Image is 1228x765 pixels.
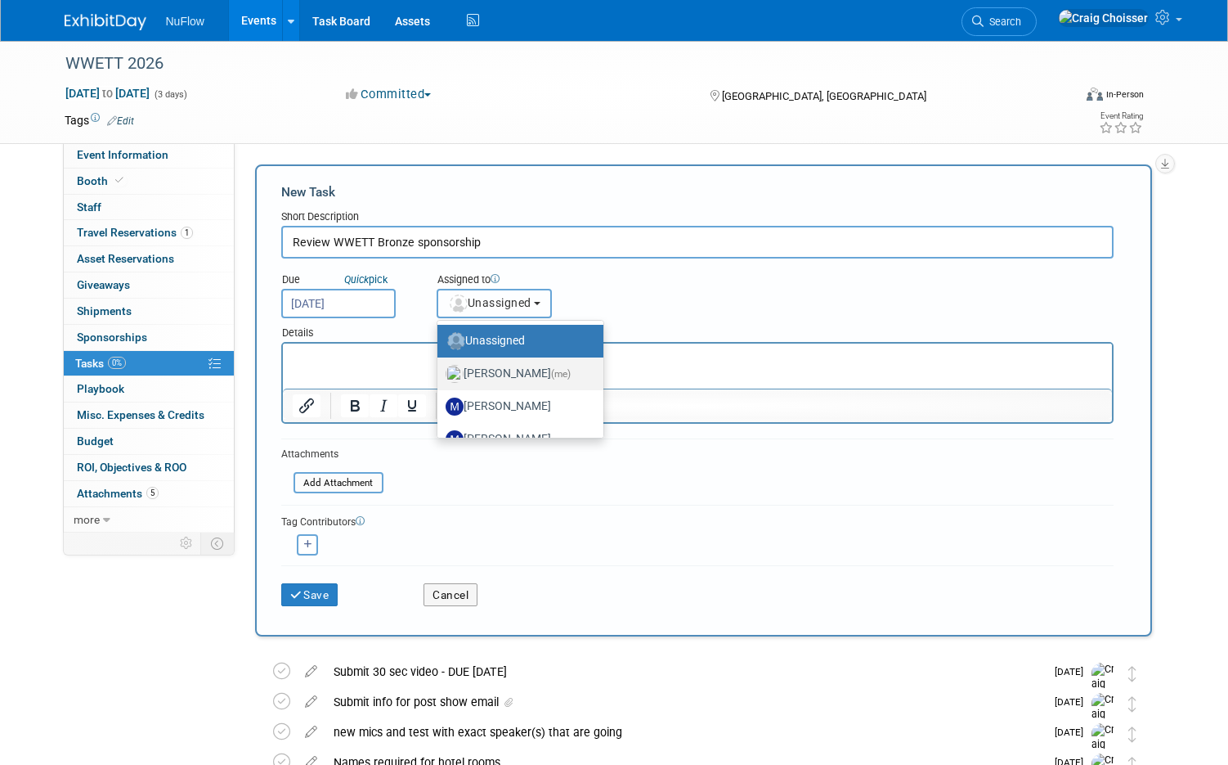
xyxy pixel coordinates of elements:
div: Attachments [281,448,383,461]
a: Budget [64,429,234,454]
div: Tag Contributors [281,512,1114,529]
a: Staff [64,195,234,220]
span: Asset Reservations [77,252,174,265]
span: [DATE] [1055,696,1091,708]
label: [PERSON_NAME] [446,394,587,420]
td: Toggle Event Tabs [200,533,234,554]
span: [GEOGRAPHIC_DATA], [GEOGRAPHIC_DATA] [722,90,926,102]
button: Insert/edit link [293,394,320,417]
span: 1 [181,227,193,239]
a: Sponsorships [64,325,234,350]
i: Move task [1128,727,1136,742]
span: Booth [77,174,127,187]
a: Asset Reservations [64,246,234,272]
label: [PERSON_NAME] [446,426,587,452]
div: Details [281,318,1114,342]
img: Format-Inperson.png [1087,88,1103,101]
span: (3 days) [153,89,187,100]
div: Short Description [281,209,1114,226]
i: Quick [344,273,369,286]
a: Attachments5 [64,481,234,506]
td: Tags [65,112,134,128]
a: Shipments [64,299,234,324]
span: Tasks [75,357,126,370]
span: [DATE] [1055,727,1091,738]
span: Staff [77,200,101,214]
div: Event Rating [1099,112,1143,120]
button: Italic [370,394,397,417]
a: Travel Reservations1 [64,220,234,245]
span: ROI, Objectives & ROO [77,461,186,474]
div: Due [281,272,412,289]
span: 0% [108,357,126,369]
span: Unassigned [448,296,531,309]
iframe: Rich Text Area [283,344,1112,389]
span: Travel Reservations [77,226,193,239]
span: Shipments [77,304,132,317]
button: Save [281,583,338,606]
div: WWETT 2026 [60,49,1052,79]
img: M.jpg [446,430,464,448]
span: NuFlow [166,15,204,28]
img: ExhibitDay [65,14,146,30]
a: Booth [64,169,234,194]
img: Craig Choisser [1091,663,1116,721]
a: more [64,507,234,533]
a: Giveaways [64,272,234,298]
td: Personalize Event Tab Strip [173,533,201,554]
span: Attachments [77,487,159,500]
img: Craig Choisser [1058,9,1149,27]
span: Playbook [77,382,124,395]
div: In-Person [1105,88,1144,101]
div: New Task [281,183,1114,201]
button: Committed [340,86,437,103]
span: Misc. Expenses & Credits [77,408,204,421]
span: more [74,513,100,526]
span: 5 [146,487,159,499]
a: Quickpick [341,272,391,286]
div: new mics and test with exact speaker(s) that are going [325,718,1045,746]
label: [PERSON_NAME] [446,361,587,387]
span: Sponsorships [77,331,147,344]
a: Misc. Expenses & Credits [64,403,234,428]
a: edit [297,695,325,709]
img: Unassigned-User-Icon.png [447,332,465,350]
button: Bold [341,394,369,417]
i: Booth reservation complete [115,176,123,185]
input: Due Date [281,289,396,318]
button: Underline [398,394,426,417]
button: Unassigned [437,289,553,318]
div: Assigned to [437,272,626,289]
span: Budget [77,434,114,448]
a: Playbook [64,376,234,402]
i: Move task [1128,666,1136,682]
a: Search [961,7,1037,36]
a: Tasks0% [64,351,234,376]
a: Event Information [64,142,234,168]
span: to [100,87,115,100]
label: Unassigned [446,328,587,354]
span: [DATE] [DATE] [65,86,150,101]
a: edit [297,725,325,740]
div: Event Format [984,85,1144,110]
span: Search [984,16,1021,28]
img: Craig Choisser [1091,693,1116,751]
button: Cancel [424,583,477,606]
a: Edit [107,115,134,127]
div: Submit info for post show email [325,688,1045,716]
span: Event Information [77,148,168,161]
a: ROI, Objectives & ROO [64,455,234,480]
img: M.jpg [446,398,464,416]
span: Giveaways [77,278,130,291]
span: [DATE] [1055,666,1091,677]
span: (me) [551,368,571,380]
div: Submit 30 sec video - DUE [DATE] [325,658,1045,686]
i: Move task [1128,696,1136,712]
input: Name of task or a short description [281,226,1114,259]
a: edit [297,664,325,679]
